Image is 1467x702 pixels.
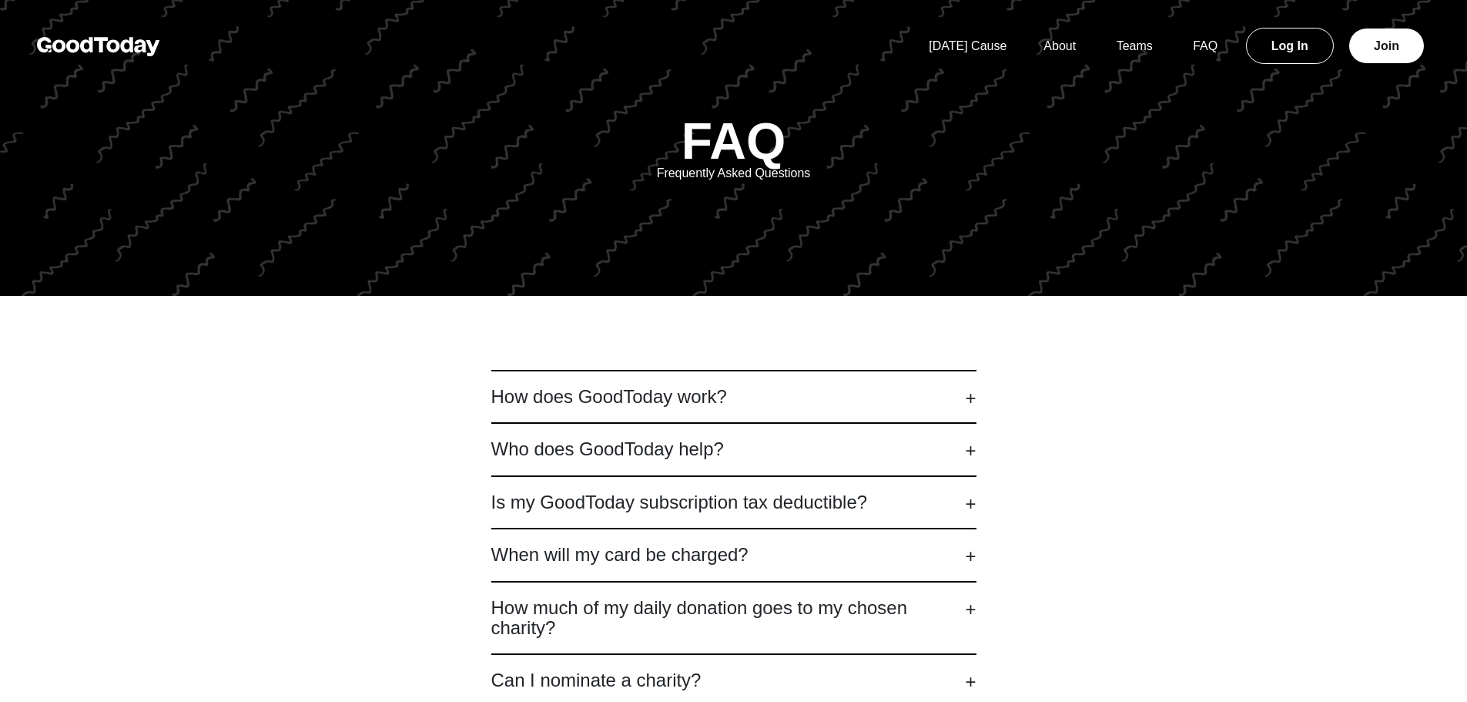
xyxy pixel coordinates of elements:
[491,387,976,407] h2: How does GoodToday work?
[491,439,976,459] h2: Who does GoodToday help?
[1174,39,1236,52] a: FAQ
[491,598,976,639] h2: How much of my daily donation goes to my chosen charity?
[1246,28,1334,64] a: Log In
[1098,39,1171,52] a: Teams
[491,492,976,512] h2: Is my GoodToday subscription tax deductible?
[491,545,976,565] h2: When will my card be charged?
[37,37,160,56] img: GoodToday
[1349,29,1424,63] a: Join
[657,166,811,180] h2: Frequently Asked Questions
[491,670,976,690] h2: Can I nominate a charity?
[657,116,811,166] h1: FAQ
[1025,39,1094,52] a: About
[910,39,1025,52] a: [DATE] Cause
